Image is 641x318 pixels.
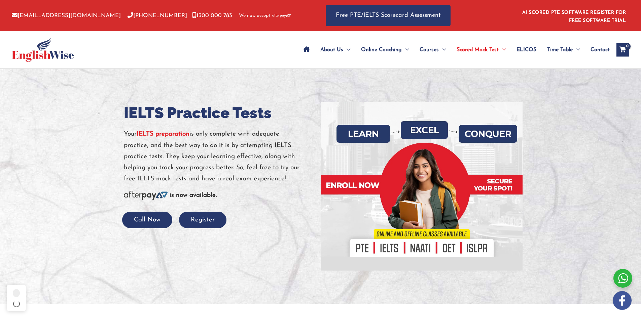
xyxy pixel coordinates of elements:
button: Register [179,212,226,228]
a: Contact [585,38,610,62]
h1: IELTS Practice Tests [124,102,316,123]
span: Time Table [547,38,573,62]
img: Afterpay-Logo [272,14,291,17]
a: Time TableMenu Toggle [542,38,585,62]
a: 1300 000 783 [192,13,232,19]
span: ELICOS [517,38,536,62]
b: is now available. [170,192,217,199]
a: Online CoachingMenu Toggle [356,38,414,62]
p: Your is only complete with adequate practice, and the best way to do it is by attempting IELTS pr... [124,129,316,184]
span: Menu Toggle [573,38,580,62]
a: [EMAIL_ADDRESS][DOMAIN_NAME] [12,13,121,19]
a: About UsMenu Toggle [315,38,356,62]
nav: Site Navigation: Main Menu [298,38,610,62]
a: Register [179,217,226,223]
span: About Us [320,38,343,62]
span: Online Coaching [361,38,402,62]
a: Call Now [122,217,172,223]
span: Menu Toggle [402,38,409,62]
a: AI SCORED PTE SOFTWARE REGISTER FOR FREE SOFTWARE TRIAL [522,10,626,23]
button: Call Now [122,212,172,228]
a: IELTS preparation [137,131,189,137]
img: cropped-ew-logo [12,38,74,62]
span: Scored Mock Test [457,38,499,62]
img: white-facebook.png [613,291,632,310]
span: Menu Toggle [439,38,446,62]
a: [PHONE_NUMBER] [128,13,187,19]
span: Contact [591,38,610,62]
span: Menu Toggle [343,38,350,62]
a: ELICOS [511,38,542,62]
img: Afterpay-Logo [124,191,168,200]
a: Free PTE/IELTS Scorecard Assessment [326,5,451,26]
a: View Shopping Cart, empty [616,43,629,57]
span: Courses [420,38,439,62]
a: CoursesMenu Toggle [414,38,451,62]
span: We now accept [239,12,270,19]
a: Scored Mock TestMenu Toggle [451,38,511,62]
span: Menu Toggle [499,38,506,62]
aside: Header Widget 1 [518,5,629,27]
